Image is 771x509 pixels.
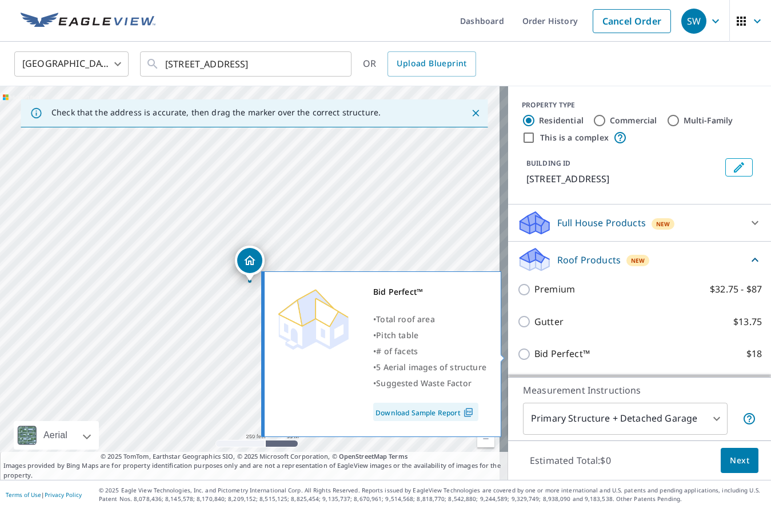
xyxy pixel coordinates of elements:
p: Roof Products [557,253,621,267]
span: Upload Blueprint [397,57,466,71]
a: Terms of Use [6,491,41,499]
p: [STREET_ADDRESS] [526,172,721,186]
label: This is a complex [540,132,609,143]
p: Estimated Total: $0 [521,448,620,473]
p: $18 [746,347,762,361]
a: Privacy Policy [45,491,82,499]
span: # of facets [376,346,418,356]
a: Download Sample Report [373,403,478,421]
button: Edit building 1 [725,158,753,177]
span: Your report will include the primary structure and a detached garage if one exists. [742,412,756,426]
div: [GEOGRAPHIC_DATA] [14,48,129,80]
a: Terms [389,452,408,460]
p: Gutter [534,315,564,329]
p: Full House Products [557,216,646,230]
div: • [373,343,486,359]
p: © 2025 Eagle View Technologies, Inc. and Pictometry International Corp. All Rights Reserved. Repo... [99,486,765,503]
button: Close [468,106,483,121]
p: | [6,491,82,498]
p: BUILDING ID [526,158,570,168]
a: Upload Blueprint [388,51,476,77]
span: Suggested Waste Factor [376,378,472,388]
label: Multi-Family [684,115,733,126]
a: OpenStreetMap [339,452,387,460]
img: EV Logo [21,13,155,30]
a: Cancel Order [593,9,671,33]
div: OR [363,51,476,77]
div: Full House ProductsNew [517,209,762,237]
label: Residential [539,115,584,126]
p: Bid Perfect™ [534,347,590,361]
p: Check that the address is accurate, then drag the marker over the correct structure. [51,107,381,118]
div: Aerial [14,421,99,450]
span: 5 Aerial images of structure [376,362,486,372]
p: $32.75 - $87 [710,282,762,296]
p: $13.75 [733,315,762,329]
div: • [373,327,486,343]
div: Roof ProductsNew [517,246,762,273]
button: Next [721,448,758,474]
p: Premium [534,282,575,296]
span: New [656,219,670,229]
span: © 2025 TomTom, Earthstar Geographics SIO, © 2025 Microsoft Corporation, © [101,452,408,462]
div: • [373,375,486,391]
div: SW [681,9,706,34]
span: Total roof area [376,314,435,324]
span: Next [730,454,749,468]
label: Commercial [610,115,657,126]
div: Aerial [40,421,71,450]
div: • [373,311,486,327]
span: Pitch table [376,330,418,340]
img: Premium [273,284,353,352]
p: Measurement Instructions [523,383,756,397]
div: Primary Structure + Detached Garage [523,403,728,435]
div: PROPERTY TYPE [522,100,757,110]
span: New [631,256,645,265]
img: Pdf Icon [461,407,476,418]
div: Bid Perfect™ [373,284,486,300]
div: Dropped pin, building 1, Residential property, 307 N Maiden Ln Tecumseh, MI 49286 [235,246,265,281]
input: Search by address or latitude-longitude [165,48,328,80]
div: • [373,359,486,375]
